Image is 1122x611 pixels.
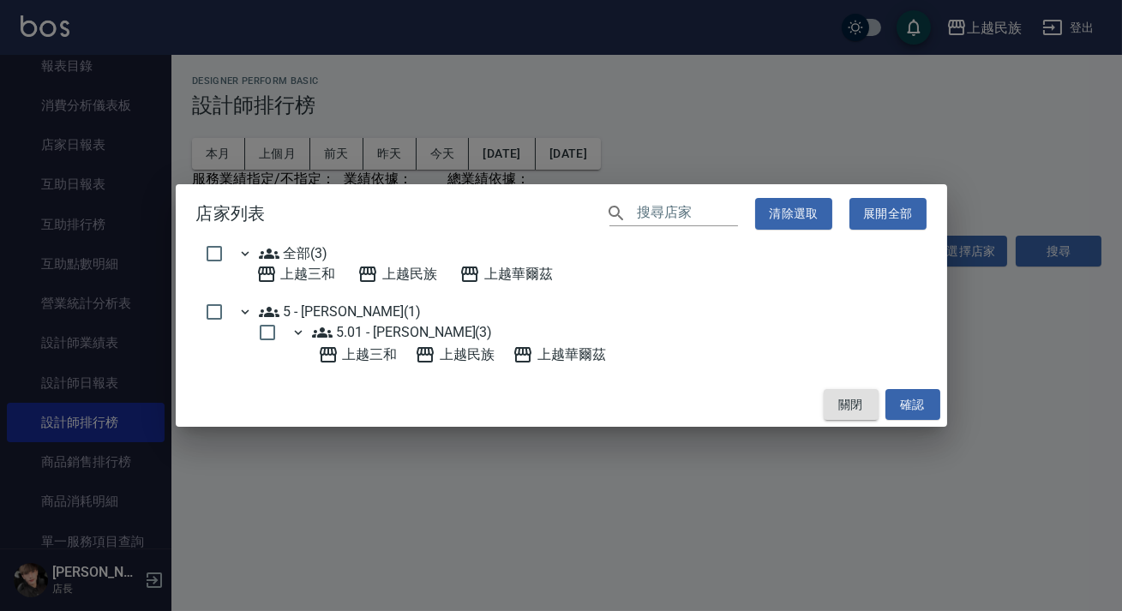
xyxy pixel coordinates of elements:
[637,201,738,226] input: 搜尋店家
[357,264,437,285] span: 上越民族
[312,322,493,343] span: 5.01 - [PERSON_NAME](3)
[256,264,336,285] span: 上越三和
[824,389,879,421] button: 關閉
[318,344,398,365] span: 上越三和
[415,344,495,365] span: 上越民族
[885,389,940,421] button: 確認
[259,302,421,322] span: 5 - [PERSON_NAME](1)
[849,198,927,230] button: 展開全部
[755,198,832,230] button: 清除選取
[176,184,947,243] h2: 店家列表
[259,243,328,264] span: 全部(3)
[513,344,606,365] span: 上越華爾茲
[459,264,553,285] span: 上越華爾茲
